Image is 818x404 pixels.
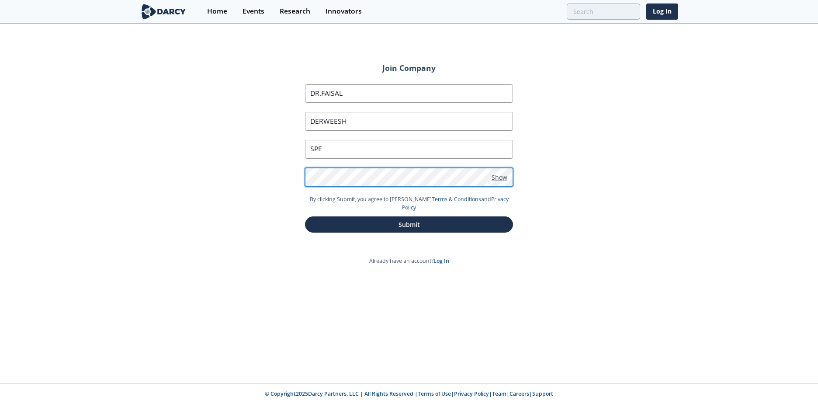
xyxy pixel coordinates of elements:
div: Research [280,8,310,15]
div: Home [207,8,227,15]
input: Job Title [305,140,513,159]
a: Team [492,390,506,397]
a: Log In [433,257,449,265]
a: Terms of Use [418,390,451,397]
span: Show [492,172,507,181]
p: © Copyright 2025 Darcy Partners, LLC | All Rights Reserved | | | | | [86,390,732,398]
a: Support [532,390,553,397]
input: Last Name [305,112,513,131]
p: By clicking Submit, you agree to [PERSON_NAME] and [305,195,513,212]
h2: Join Company [293,64,525,72]
button: Submit [305,216,513,233]
div: Events [243,8,264,15]
div: Innovators [326,8,362,15]
img: logo-wide.svg [140,4,187,19]
input: First Name [305,84,513,103]
a: Log In [646,3,678,20]
input: Advanced Search [567,3,640,20]
a: Terms & Conditions [432,195,481,203]
a: Privacy Policy [402,195,509,211]
a: Privacy Policy [454,390,489,397]
p: Already have an account? [281,257,537,265]
a: Careers [510,390,529,397]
